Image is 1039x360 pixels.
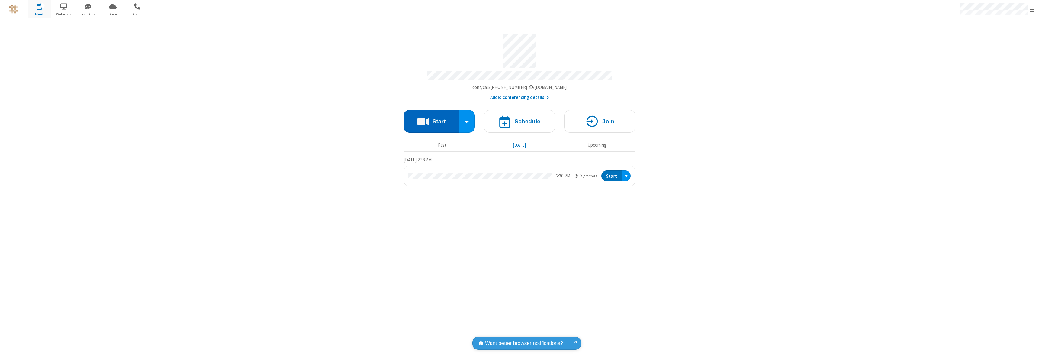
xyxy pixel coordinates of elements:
button: Copy my meeting room linkCopy my meeting room link [472,84,567,91]
button: Start [601,170,622,182]
span: Calls [126,11,149,17]
span: Webinars [53,11,75,17]
section: Today's Meetings [404,156,635,186]
button: Schedule [484,110,555,133]
section: Account details [404,30,635,101]
span: Want better browser notifications? [485,339,563,347]
span: Copy my meeting room link [472,84,567,90]
button: Join [564,110,635,133]
button: Start [404,110,459,133]
h4: Join [602,118,614,124]
h4: Start [432,118,446,124]
iframe: Chat [1024,344,1034,356]
div: 2:30 PM [556,173,570,180]
button: [DATE] [483,139,556,151]
h4: Schedule [514,118,540,124]
div: 1 [41,3,45,8]
em: in progress [575,173,597,179]
img: QA Selenium DO NOT DELETE OR CHANGE [9,5,18,14]
div: Open menu [622,170,631,182]
button: Past [406,139,479,151]
span: [DATE] 2:38 PM [404,157,432,163]
span: Team Chat [77,11,100,17]
span: Drive [101,11,124,17]
button: Upcoming [561,139,633,151]
div: Start conference options [459,110,475,133]
span: Meet [28,11,51,17]
button: Audio conferencing details [490,94,549,101]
